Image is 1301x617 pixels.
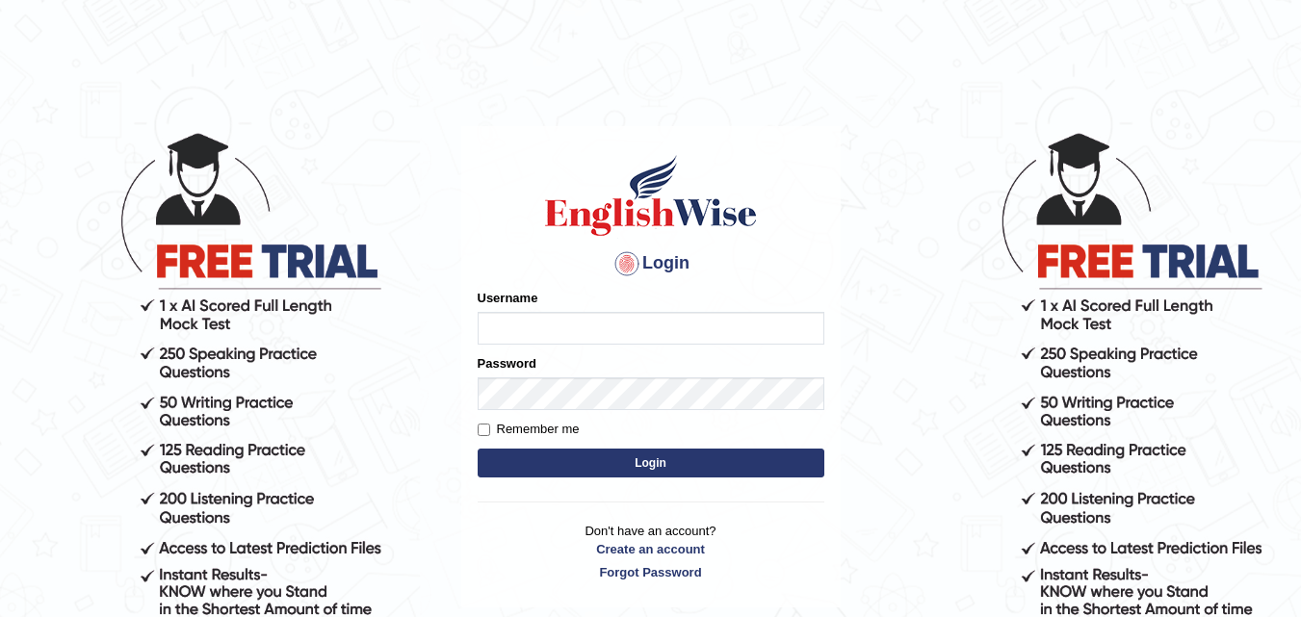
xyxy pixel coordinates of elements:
[478,449,824,477] button: Login
[478,289,538,307] label: Username
[478,540,824,558] a: Create an account
[541,152,761,239] img: Logo of English Wise sign in for intelligent practice with AI
[478,424,490,436] input: Remember me
[478,248,824,279] h4: Login
[478,354,536,373] label: Password
[478,563,824,581] a: Forgot Password
[478,522,824,581] p: Don't have an account?
[478,420,580,439] label: Remember me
